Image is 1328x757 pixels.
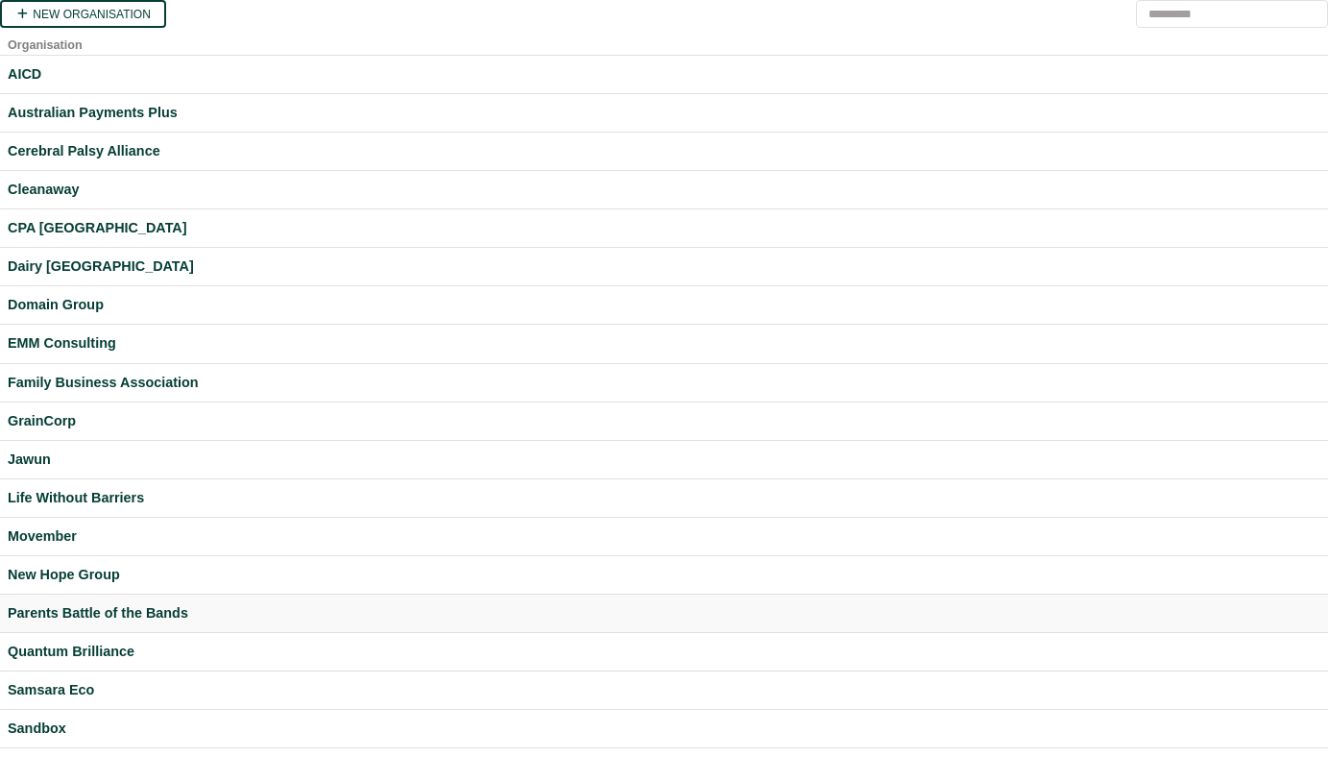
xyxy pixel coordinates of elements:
[8,294,1320,316] a: Domain Group
[8,564,1320,586] a: New Hope Group
[8,332,1320,354] a: EMM Consulting
[8,140,1320,162] a: Cerebral Palsy Alliance
[8,641,1320,663] a: Quantum Brilliance
[8,410,1320,432] a: GrainCorp
[8,525,1320,548] a: Movember
[8,102,1320,124] a: Australian Payments Plus
[8,449,1320,471] a: Jawun
[8,372,1320,394] a: Family Business Association
[8,602,1320,624] a: Parents Battle of the Bands
[8,256,1320,278] a: Dairy [GEOGRAPHIC_DATA]
[8,217,1320,239] a: CPA [GEOGRAPHIC_DATA]
[8,179,1320,201] a: Cleanaway
[8,679,1320,701] a: Samsara Eco
[8,63,1320,85] a: AICD
[8,718,1320,740] a: Sandbox
[8,487,1320,509] a: Life Without Barriers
